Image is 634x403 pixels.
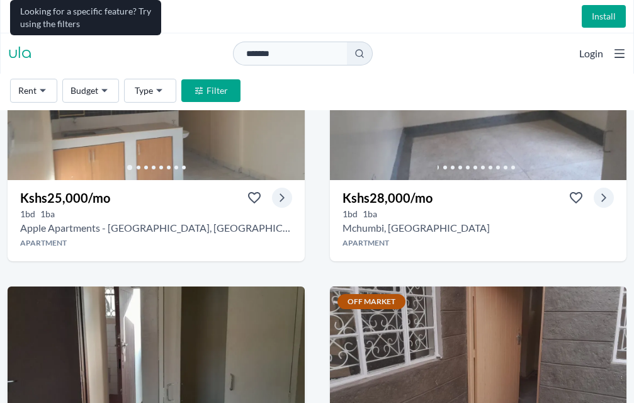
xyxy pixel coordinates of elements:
a: Kshs25,000/moView property in detail1bd 1ba Apple Apartments - [GEOGRAPHIC_DATA], [GEOGRAPHIC_DAT... [8,180,305,261]
a: ula [8,43,31,64]
span: Rent [18,84,37,97]
h5: 1 bathrooms [40,208,55,220]
span: Type [135,84,153,97]
h3: Kshs 25,000 /mo [20,189,110,207]
span: Budget [71,84,98,97]
span: Looking for a specific feature? Try using the filters [20,6,151,29]
button: Budget [62,79,119,103]
button: View property in detail [594,188,614,208]
button: Login [579,46,603,61]
a: Kshs28,000/moView property in detail1bd 1ba Mchumbi, [GEOGRAPHIC_DATA]Apartment [330,180,627,261]
span: Off Market [337,294,405,309]
h4: Apartment [8,238,305,248]
span: Filter [207,84,228,97]
h5: 1 bedrooms [20,208,35,220]
button: Rent [10,79,57,103]
button: View property in detail [272,188,292,208]
a: Install [582,5,626,28]
h2: 1 bedroom Apartment for rent in South B - Kshs 25,000/mo -Apple Apartments - South B, Shikunga, N... [20,220,292,236]
h5: 1 bedrooms [342,208,358,220]
h3: Kshs 28,000 /mo [342,189,433,207]
h4: Apartment [330,238,627,248]
h5: 1 bathrooms [363,208,377,220]
h2: 1 bedroom Apartment for rent in South B - Kshs 28,000/mo -Worldmart supermarket, Mchumbi, Nairobi... [342,220,490,236]
button: Filter properties [181,79,241,102]
button: Type [124,79,176,103]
